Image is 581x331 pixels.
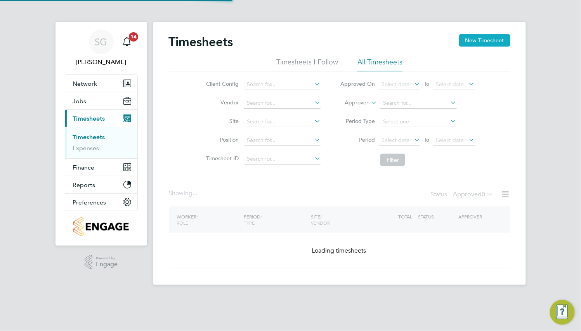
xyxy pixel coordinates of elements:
[65,75,137,92] button: Network
[169,189,199,198] div: Showing
[73,199,106,206] span: Preferences
[73,144,99,152] a: Expenses
[73,181,95,189] span: Reports
[73,97,87,105] span: Jobs
[550,300,575,325] button: Engage Resource Center
[482,191,486,198] span: 0
[459,34,510,47] button: New Timesheet
[96,255,118,262] span: Powered by
[382,81,409,88] span: Select date
[340,80,375,87] label: Approved On
[65,57,138,67] span: Sophia Goodwin
[204,80,239,87] label: Client Config
[55,22,147,246] nav: Main navigation
[340,118,375,125] label: Period Type
[65,217,138,236] a: Go to home page
[96,261,118,268] span: Engage
[431,189,495,200] div: Status
[453,191,493,198] label: Approved
[129,32,138,42] span: 14
[333,99,368,107] label: Approver
[357,57,402,71] li: All Timesheets
[204,99,239,106] label: Vendor
[244,154,321,165] input: Search for...
[73,115,105,122] span: Timesheets
[85,255,118,270] a: Powered byEngage
[380,116,457,127] input: Select one
[73,217,129,236] img: engagetech2-logo-retina.png
[436,81,464,88] span: Select date
[65,110,137,127] button: Timesheets
[169,34,233,50] h2: Timesheets
[204,136,239,143] label: Position
[73,133,105,141] a: Timesheets
[340,136,375,143] label: Period
[244,79,321,90] input: Search for...
[65,176,137,193] button: Reports
[204,118,239,125] label: Site
[73,80,97,87] span: Network
[193,189,198,197] span: ...
[65,194,137,211] button: Preferences
[382,137,409,144] span: Select date
[380,154,405,166] button: Filter
[244,98,321,109] input: Search for...
[65,92,137,109] button: Jobs
[244,116,321,127] input: Search for...
[276,57,338,71] li: Timesheets I Follow
[73,164,95,171] span: Finance
[436,137,464,144] span: Select date
[204,155,239,162] label: Timesheet ID
[244,135,321,146] input: Search for...
[422,79,432,89] span: To
[380,98,457,109] input: Search for...
[65,29,138,67] a: SG[PERSON_NAME]
[65,127,137,158] div: Timesheets
[65,159,137,176] button: Finance
[119,29,135,54] a: 14
[95,37,108,47] span: SG
[422,135,432,145] span: To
